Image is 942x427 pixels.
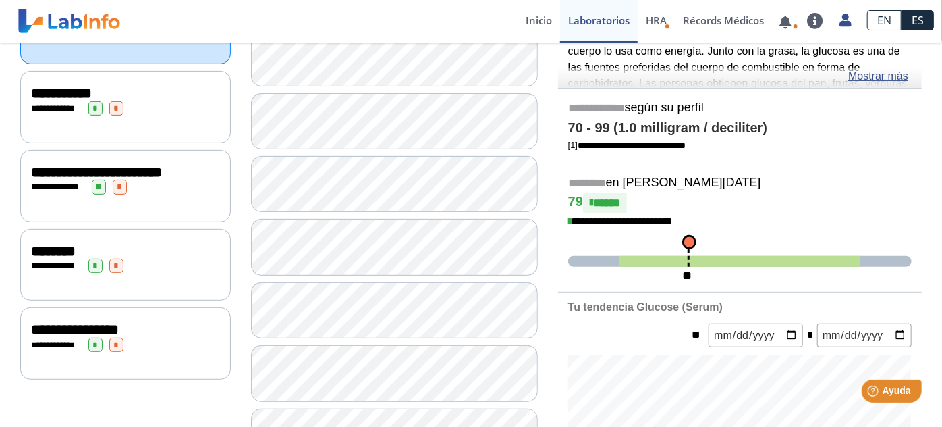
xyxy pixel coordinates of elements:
input: mm/dd/yyyy [817,324,912,347]
b: Tu tendencia Glucose (Serum) [568,301,723,313]
h5: según su perfil [568,101,912,116]
input: mm/dd/yyyy [709,324,803,347]
a: Mostrar más [848,68,908,84]
span: HRA [646,14,667,27]
a: [1] [568,140,686,150]
h4: 70 - 99 (1.0 milligram / deciliter) [568,120,912,136]
h4: 79 [568,193,912,214]
a: EN [867,10,902,30]
h5: en [PERSON_NAME][DATE] [568,176,912,191]
a: ES [902,10,934,30]
iframe: Help widget launcher [822,374,927,412]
